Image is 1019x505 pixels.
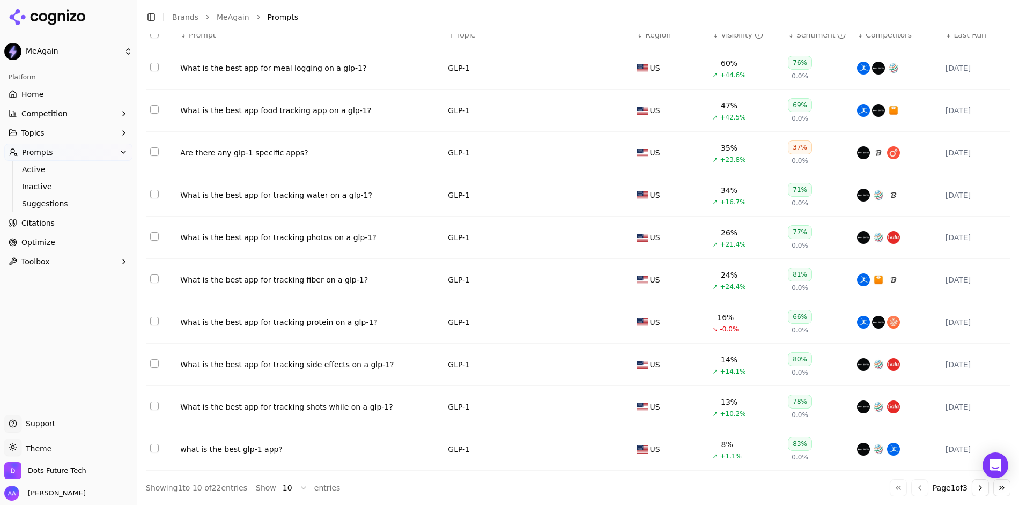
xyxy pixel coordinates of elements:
img: shotsy [857,189,870,202]
a: GLP-1 [448,105,470,116]
div: 24% [721,270,737,280]
th: brandMentionRate [708,23,784,47]
div: ↕Last Run [946,29,1006,40]
th: sentiment [784,23,853,47]
span: ↗ [712,240,718,249]
a: GLP-1 [448,232,470,243]
div: 80% [788,352,812,366]
span: +21.4% [720,240,745,249]
img: US flag [637,191,648,199]
span: +10.2% [720,410,745,418]
span: 0.0% [792,157,808,165]
div: What is the best app for tracking shots while on a glp-1? [180,402,439,412]
a: Inactive [18,179,120,194]
a: What is the best app for tracking water on a glp-1? [180,190,439,200]
span: US [650,63,660,73]
div: What is the best app for tracking side effects on a glp-1? [180,359,439,370]
nav: breadcrumb [172,12,989,23]
a: GLP-1 [448,190,470,200]
div: 34% [721,185,737,196]
span: ↗ [712,71,718,79]
img: US flag [637,107,648,115]
div: 76% [788,56,812,70]
span: US [650,147,660,158]
span: Dots Future Tech [28,466,86,476]
img: gala [887,231,900,244]
img: shotsy [872,316,885,329]
div: Platform [4,69,132,86]
th: Topic [444,23,632,47]
img: cronometer [887,316,900,329]
span: 0.0% [792,326,808,335]
img: MeAgain [4,43,21,60]
span: Show [256,482,276,493]
div: Data table [146,23,1010,471]
span: ↗ [712,367,718,376]
span: +42.5% [720,113,745,122]
img: shotsy [857,443,870,456]
a: GLP-1 [448,63,470,73]
img: US flag [637,445,648,454]
div: 60% [721,58,737,69]
img: myfitnesspal [857,104,870,117]
span: 0.0% [792,72,808,80]
div: What is the best app for tracking fiber on a glp-1? [180,274,439,285]
span: US [650,359,660,370]
span: Theme [21,444,51,453]
div: 37% [788,140,812,154]
div: 81% [788,268,812,281]
div: ↕Region [637,29,704,40]
span: ↗ [712,452,718,461]
span: Citations [21,218,55,228]
div: 16% [717,312,734,323]
div: 14% [721,354,737,365]
div: [DATE] [946,190,1006,200]
img: shotsy [872,104,885,117]
div: GLP-1 [448,274,470,285]
img: US flag [637,234,648,242]
img: myfitnesspal [857,273,870,286]
button: Select row 4 [150,190,159,198]
span: Page 1 of 3 [933,482,968,493]
a: MeAgain [217,12,249,23]
a: What is the best app for meal logging on a glp-1? [180,63,439,73]
button: Toolbox [4,253,132,270]
div: [DATE] [946,274,1006,285]
div: 78% [788,395,812,409]
img: shotsy [857,400,870,413]
a: Home [4,86,132,103]
div: [DATE] [946,359,1006,370]
span: Toolbox [21,256,50,267]
a: GLP-1 [448,402,470,412]
img: US flag [637,149,648,157]
img: pep [872,231,885,244]
a: What is the best app for tracking protein on a glp-1? [180,317,439,328]
span: Prompts [22,147,53,158]
button: Prompts [4,144,132,161]
div: GLP-1 [448,444,470,455]
th: Competitors [853,23,941,47]
span: Last Run [954,29,986,40]
span: +16.7% [720,198,745,206]
span: US [650,317,660,328]
img: lose it! [872,273,885,286]
div: GLP-1 [448,317,470,328]
button: Select row 3 [150,147,159,156]
a: Optimize [4,234,132,251]
img: gala [887,400,900,413]
button: Select row 7 [150,317,159,325]
div: What is the best app food tracking app on a glp-1? [180,105,439,116]
span: Support [21,418,55,429]
div: 69% [788,98,812,112]
a: what is the best glp-1 app? [180,444,439,455]
img: US flag [637,64,648,72]
span: 0.0% [792,114,808,123]
a: What is the best app for tracking photos on a glp-1? [180,232,439,243]
button: Select row 6 [150,274,159,283]
div: Sentiment [796,29,846,40]
a: Citations [4,214,132,232]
